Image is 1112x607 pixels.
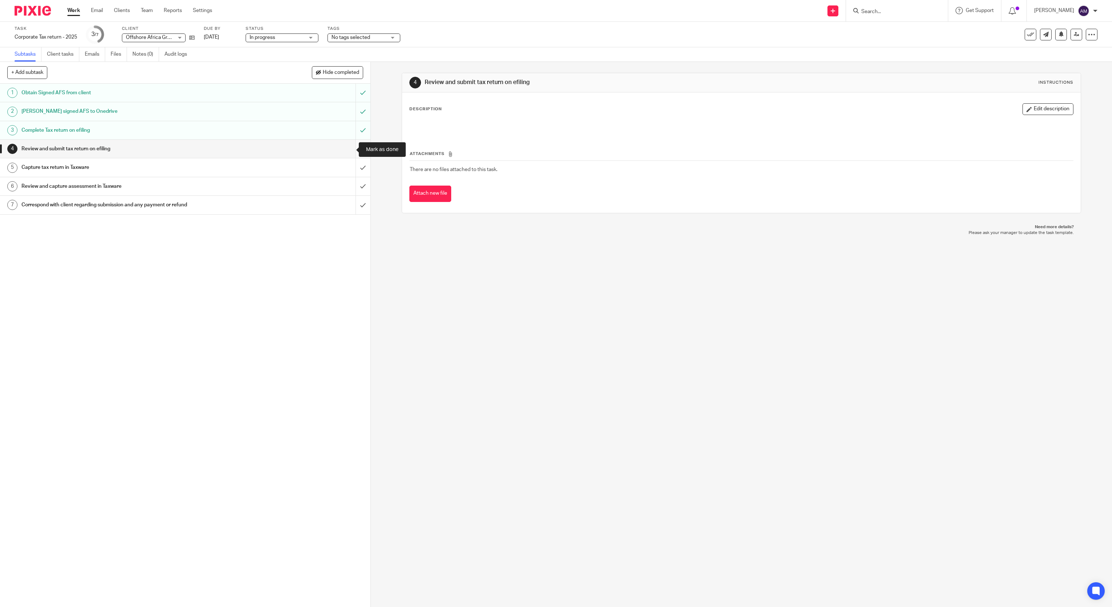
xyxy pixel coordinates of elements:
h1: Review and capture assessment in Taxware [21,181,239,192]
div: Instructions [1038,80,1073,86]
a: Client tasks [47,47,79,62]
a: Work [67,7,80,14]
h1: Review and submit tax return on efiling [21,143,239,154]
div: 3 [91,30,99,39]
span: In progress [250,35,275,40]
button: Attach new file [409,186,451,202]
button: + Add subtask [7,66,47,79]
div: 4 [7,144,17,154]
div: 1 [7,88,17,98]
a: Team [141,7,153,14]
button: Hide completed [312,66,363,79]
h1: Correspond with client regarding submission and any payment or refund [21,199,239,210]
a: Emails [85,47,105,62]
span: No tags selected [331,35,370,40]
span: Offshore Africa Group (Pty) Ltd [126,35,196,40]
p: Need more details? [409,224,1074,230]
a: Clients [114,7,130,14]
label: Client [122,26,195,32]
a: Subtasks [15,47,41,62]
div: 3 [7,125,17,135]
label: Task [15,26,77,32]
span: [DATE] [204,35,219,40]
div: 4 [409,77,421,88]
h1: Capture tax return in Taxware [21,162,239,173]
div: 5 [7,163,17,173]
h1: Obtain Signed AFS from client [21,87,239,98]
label: Due by [204,26,237,32]
input: Search [861,9,926,15]
p: [PERSON_NAME] [1034,7,1074,14]
a: Notes (0) [132,47,159,62]
span: Attachments [410,152,445,156]
label: Tags [327,26,400,32]
div: 2 [7,107,17,117]
h1: Review and submit tax return on efiling [425,79,757,86]
a: Reports [164,7,182,14]
span: Get Support [966,8,994,13]
div: 7 [7,200,17,210]
a: Files [111,47,127,62]
div: 6 [7,181,17,191]
a: Audit logs [164,47,192,62]
small: /7 [95,33,99,37]
span: There are no files attached to this task. [410,167,497,172]
label: Status [246,26,318,32]
button: Edit description [1022,103,1073,115]
img: Pixie [15,6,51,16]
img: svg%3E [1078,5,1089,17]
h1: Complete Tax return on efiling [21,125,239,136]
a: Email [91,7,103,14]
a: Settings [193,7,212,14]
h1: [PERSON_NAME] signed AFS to Onedrive [21,106,239,117]
p: Please ask your manager to update the task template. [409,230,1074,236]
p: Description [409,106,442,112]
span: Hide completed [323,70,359,76]
div: Corporate Tax return - 2025 [15,33,77,41]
